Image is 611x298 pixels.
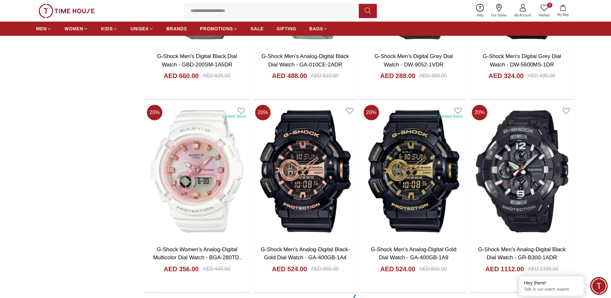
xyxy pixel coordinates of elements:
[371,246,456,261] a: G-Shock Men's Analog-Digital Gold Dial Watch - GA-400GB-1A9
[200,23,238,35] a: PROMOTIONS
[419,72,447,80] div: AED 360.00
[101,23,118,35] a: KIDS
[469,102,575,240] img: G-Shock Men's Analog-Digital Black Dial Watch - GR-B300-1ADR
[157,53,237,68] a: G-Shock Men's Digital Black Dial Watch - GBD-200SM-1A5DR
[524,280,579,286] div: Hey there!
[311,265,339,273] div: AED 655.00
[528,72,555,80] div: AED 405.00
[223,114,246,119] div: Limited Stock
[36,23,52,35] a: MEN
[375,53,453,68] a: G-Shock Men's Digital Grey Dial Watch - DW-9052-1VDR
[101,25,113,32] span: KIDS
[524,287,579,292] p: Talk to our watch expert!
[472,105,487,120] span: 20 %
[251,25,263,32] span: SALE
[255,105,271,120] span: 20 %
[309,25,323,32] span: BAGS
[130,25,148,32] span: UNISEX
[512,13,534,18] span: My Account
[439,114,463,119] div: Limited Stock
[554,3,572,18] button: My Bag
[487,3,511,19] a: Our Stores
[590,277,608,295] div: Chat Widget
[64,25,83,32] span: WOMEN
[153,246,244,269] a: G-Shock Women's Analog-Digital Multicolor Dial Watch - BGA-280TD-7ADR
[535,3,554,19] a: 0Wishlist
[147,105,162,120] span: 20 %
[261,246,350,261] a: G-Shock Men's Analog-Digital Black-Gold Dial Watch - GA-400GB-1A4
[203,72,230,80] div: AED 825.00
[555,12,571,17] span: My Bag
[130,23,153,35] a: UNISEX
[276,25,296,32] span: GIFTING
[272,264,307,273] h4: AED 524.00
[39,4,95,18] img: ...
[364,105,379,120] span: 20 %
[164,71,199,80] h4: AED 660.00
[253,102,358,240] img: G-Shock Men's Analog-Digital Black-Gold Dial Watch - GA-400GB-1A4
[380,264,415,273] h4: AED 524.00
[309,23,328,35] a: BAGS
[489,71,524,80] h4: AED 324.00
[203,265,230,273] div: AED 445.00
[528,265,558,273] div: AED 1390.00
[419,265,447,273] div: AED 655.00
[380,71,415,80] h4: AED 288.00
[474,13,486,18] span: Help
[64,23,88,35] a: WOMEN
[200,25,233,32] span: PROMOTIONS
[272,71,307,80] h4: AED 488.00
[485,264,524,273] h4: AED 1112.00
[167,25,187,32] span: BRANDS
[251,23,263,35] a: SALE
[489,13,509,18] span: Our Stores
[311,72,339,80] div: AED 610.00
[262,53,349,68] a: G-Shock Men's Analog-Digital Black Dial Watch - GA-010CE-2ADR
[547,3,552,8] span: 0
[473,3,487,19] a: Help
[36,25,47,32] span: MEN
[361,102,466,240] img: G-Shock Men's Analog-Digital Gold Dial Watch - GA-400GB-1A9
[164,264,199,273] h4: AED 356.00
[483,53,561,68] a: G-Shock Men's Digital Grey Dial Watch - DW-5600MS-1DR
[167,23,187,35] a: BRANDS
[276,23,296,35] a: GIFTING
[478,246,566,261] a: G-Shock Men's Analog-Digital Black Dial Watch - GR-B300-1ADR
[536,13,552,18] span: Wishlist
[144,102,250,240] img: G-Shock Women's Analog-Digital Multicolor Dial Watch - BGA-280TD-7ADR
